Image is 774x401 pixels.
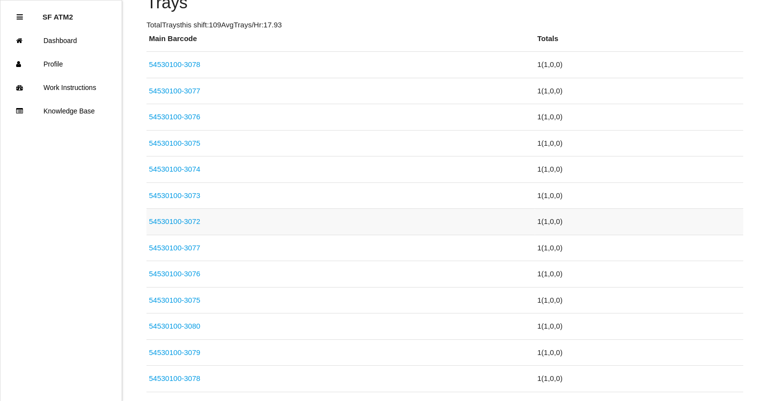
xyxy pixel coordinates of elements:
[149,87,200,95] a: 54530100-3077
[535,182,743,209] td: 1 ( 1 , 0 , 0 )
[535,339,743,366] td: 1 ( 1 , 0 , 0 )
[535,235,743,261] td: 1 ( 1 , 0 , 0 )
[535,313,743,340] td: 1 ( 1 , 0 , 0 )
[535,261,743,288] td: 1 ( 1 , 0 , 0 )
[149,191,200,200] a: 54530100-3073
[0,76,122,99] a: Work Instructions
[149,374,200,382] a: 54530100-3078
[149,60,200,68] a: 54530100-3078
[535,287,743,313] td: 1 ( 1 , 0 , 0 )
[0,52,122,76] a: Profile
[535,156,743,183] td: 1 ( 1 , 0 , 0 )
[535,52,743,78] td: 1 ( 1 , 0 , 0 )
[42,5,73,21] p: SF ATM2
[535,33,743,52] th: Totals
[146,33,535,52] th: Main Barcode
[149,322,200,330] a: 54530100-3080
[535,366,743,392] td: 1 ( 1 , 0 , 0 )
[535,209,743,235] td: 1 ( 1 , 0 , 0 )
[149,112,200,121] a: 54530100-3076
[0,29,122,52] a: Dashboard
[149,348,200,356] a: 54530100-3079
[149,269,200,278] a: 54530100-3076
[149,244,200,252] a: 54530100-3077
[535,104,743,131] td: 1 ( 1 , 0 , 0 )
[535,130,743,156] td: 1 ( 1 , 0 , 0 )
[149,165,200,173] a: 54530100-3074
[146,20,743,31] p: Total Trays this shift: 109 Avg Trays /Hr: 17.93
[149,296,200,304] a: 54530100-3075
[0,99,122,123] a: Knowledge Base
[149,139,200,147] a: 54530100-3075
[17,5,23,29] div: Close
[149,217,200,225] a: 54530100-3072
[535,78,743,104] td: 1 ( 1 , 0 , 0 )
